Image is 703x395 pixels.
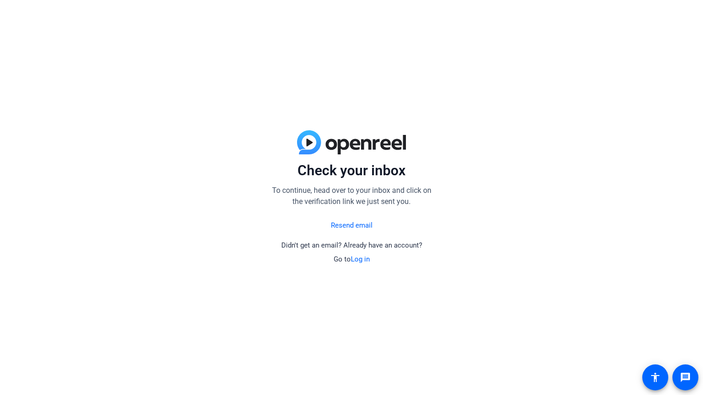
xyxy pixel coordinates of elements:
p: To continue, head over to your inbox and click on the verification link we just sent you. [268,185,435,207]
a: Resend email [331,220,373,231]
img: blue-gradient.svg [297,130,406,154]
span: Didn't get an email? Already have an account? [281,241,422,249]
a: Log in [351,255,370,263]
span: Go to [334,255,370,263]
p: Check your inbox [268,162,435,179]
mat-icon: message [680,372,691,383]
mat-icon: accessibility [650,372,661,383]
